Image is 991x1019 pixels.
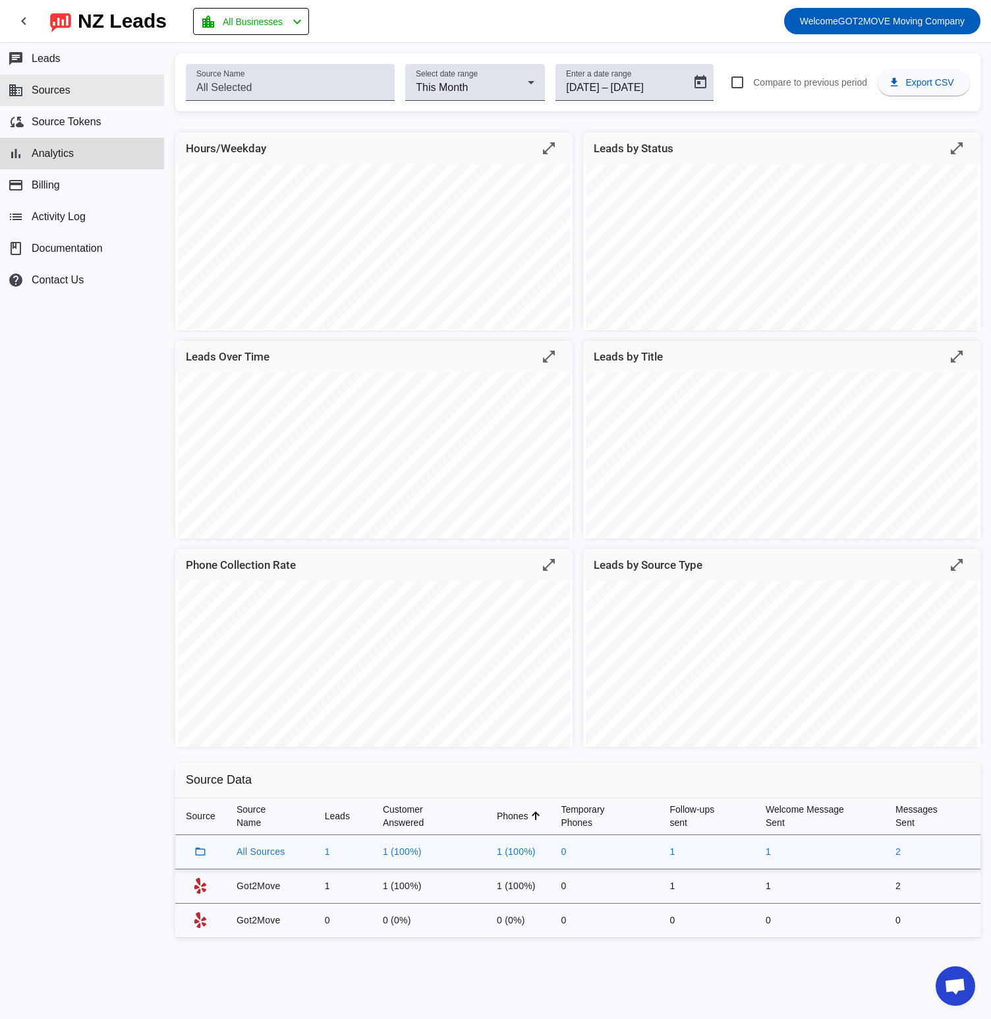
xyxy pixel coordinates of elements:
[905,77,953,88] span: Export CSV
[32,211,86,223] span: Activity Log
[78,12,167,30] div: NZ Leads
[372,835,486,869] td: 1 (100%)
[314,904,372,938] td: 0
[196,70,244,78] mat-label: Source Name
[383,803,476,829] div: Customer Answered
[186,556,296,574] mat-card-title: Phone Collection Rate
[226,835,314,869] td: All Sources
[766,803,863,829] div: Welcome Message Sent
[175,763,980,798] h2: Source Data
[895,803,970,829] div: Messages Sent
[194,846,206,858] mat-icon: All Sources
[32,148,74,160] span: Analytics
[936,966,975,1006] a: Open chat
[175,798,226,835] th: Source
[566,70,631,78] mat-label: Enter a date range
[755,869,885,904] td: 1
[669,803,733,829] div: Follow-ups sent
[486,869,550,904] td: 1 (100%)
[949,140,965,156] mat-icon: open_in_full
[8,51,24,67] mat-icon: chat
[497,809,540,823] div: Phones
[594,347,663,366] mat-card-title: Leads by Title
[32,274,84,286] span: Contact Us
[8,272,24,288] mat-icon: help
[784,8,980,34] button: WelcomeGOT2MOVE Moving Company
[602,80,608,96] span: –
[372,904,486,938] td: 0 (0%)
[237,803,292,829] div: Source Name
[8,82,24,98] mat-icon: business
[541,557,557,573] mat-icon: open_in_full
[659,869,755,904] td: 1
[949,557,965,573] mat-icon: open_in_full
[226,904,314,938] td: Got2Move
[192,878,208,894] mat-icon: Yelp
[223,13,283,31] span: All Businesses
[687,69,714,96] button: Open calendar
[497,809,528,823] div: Phones
[200,14,216,30] mat-icon: location_city
[314,869,372,904] td: 1
[383,803,464,829] div: Customer Answered
[541,140,557,156] mat-icon: open_in_full
[594,139,673,158] mat-card-title: Leads by Status
[186,347,269,366] mat-card-title: Leads Over Time
[50,10,71,32] img: logo
[325,809,362,823] div: Leads
[669,803,745,829] div: Follow-ups sent
[885,869,980,904] td: 2
[486,835,550,869] td: 1 (100%)
[32,179,60,191] span: Billing
[192,912,208,928] mat-icon: Yelp
[16,13,32,29] mat-icon: chevron_left
[486,904,550,938] td: 0 (0%)
[659,835,755,869] td: 1
[594,556,702,574] mat-card-title: Leads by Source Type
[325,809,350,823] div: Leads
[766,803,874,829] div: Welcome Message Sent
[32,116,101,128] span: Source Tokens
[550,835,659,869] td: 0
[8,114,24,130] mat-icon: cloud_sync
[611,80,667,96] input: End date
[561,803,648,829] div: Temporary Phones
[550,904,659,938] td: 0
[8,209,24,225] mat-icon: list
[541,349,557,364] mat-icon: open_in_full
[416,82,468,93] span: This Month
[885,904,980,938] td: 0
[800,16,838,26] span: Welcome
[186,139,266,158] mat-card-title: Hours/Weekday
[753,77,867,88] span: Compare to previous period
[8,177,24,193] mat-icon: payment
[800,12,965,30] span: GOT2MOVE Moving Company
[561,803,637,829] div: Temporary Phones
[237,803,304,829] div: Source Name
[196,80,384,96] input: All Selected
[416,70,478,78] mat-label: Select date range
[755,904,885,938] td: 0
[885,835,980,869] td: 2
[566,80,599,96] input: Start date
[8,146,24,161] mat-icon: bar_chart
[949,349,965,364] mat-icon: open_in_full
[659,904,755,938] td: 0
[32,243,103,254] span: Documentation
[878,69,970,96] button: Export CSV
[32,53,61,65] span: Leads
[314,835,372,869] td: 1
[226,869,314,904] td: Got2Move
[8,241,24,256] span: book
[193,8,309,35] button: All Businesses
[755,835,885,869] td: 1
[289,14,305,30] mat-icon: chevron_left
[888,76,900,88] mat-icon: download
[32,84,71,96] span: Sources
[895,803,958,829] div: Messages Sent
[372,869,486,904] td: 1 (100%)
[550,869,659,904] td: 0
